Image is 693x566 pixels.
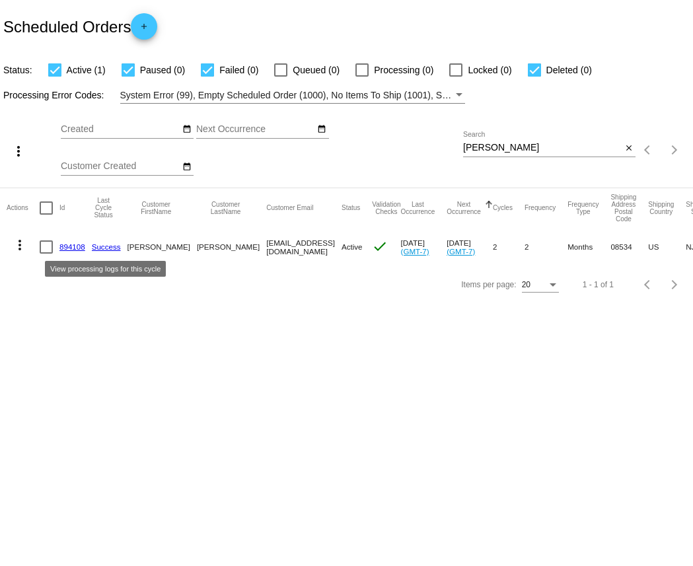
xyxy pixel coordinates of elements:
button: Change sorting for Status [342,204,360,212]
a: (GMT-7) [401,247,429,256]
span: Queued (0) [293,62,340,78]
button: Change sorting for Cycles [493,204,513,212]
mat-cell: Months [567,228,610,266]
mat-cell: 2 [493,228,525,266]
mat-select: Items per page: [522,281,559,290]
span: Active [342,242,363,251]
span: Processing Error Codes: [3,90,104,100]
h2: Scheduled Orders [3,13,157,40]
mat-cell: [DATE] [447,228,493,266]
mat-cell: [PERSON_NAME] [128,228,197,266]
mat-icon: add [136,22,152,38]
mat-icon: date_range [317,124,326,135]
button: Change sorting for NextOccurrenceUtc [447,201,481,215]
span: Paused (0) [140,62,185,78]
button: Change sorting for LastProcessingCycleId [92,197,116,219]
button: Change sorting for FrequencyType [567,201,599,215]
button: Previous page [635,271,661,298]
mat-header-cell: Actions [7,188,40,228]
button: Clear [622,141,636,155]
button: Change sorting for LastOccurrenceUtc [401,201,435,215]
mat-cell: [EMAIL_ADDRESS][DOMAIN_NAME] [266,228,342,266]
a: Success [92,242,121,251]
button: Change sorting for Id [59,204,65,212]
span: Status: [3,65,32,75]
mat-cell: US [648,228,686,266]
span: Failed (0) [219,62,258,78]
span: Deleted (0) [546,62,592,78]
button: Change sorting for ShippingPostcode [610,194,636,223]
input: Search [463,143,622,153]
span: Processing (0) [374,62,433,78]
mat-icon: date_range [182,124,192,135]
button: Change sorting for CustomerLastName [197,201,254,215]
mat-icon: check [372,238,388,254]
button: Change sorting for CustomerEmail [266,204,313,212]
button: Next page [661,137,688,163]
button: Previous page [635,137,661,163]
span: Active (1) [67,62,106,78]
div: 1 - 1 of 1 [583,280,614,289]
button: Change sorting for ShippingCountry [648,201,674,215]
mat-cell: 2 [525,228,567,266]
mat-cell: [DATE] [401,228,447,266]
button: Change sorting for CustomerFirstName [128,201,185,215]
mat-cell: 08534 [610,228,648,266]
mat-icon: close [624,143,634,154]
span: 20 [522,280,530,289]
input: Created [61,124,180,135]
mat-icon: more_vert [11,143,26,159]
mat-icon: date_range [182,162,192,172]
a: 894108 [59,242,85,251]
mat-cell: [PERSON_NAME] [197,228,266,266]
mat-icon: more_vert [12,237,28,253]
button: Change sorting for Frequency [525,204,556,212]
mat-header-cell: Validation Checks [372,188,400,228]
a: (GMT-7) [447,247,475,256]
span: Locked (0) [468,62,511,78]
mat-select: Filter by Processing Error Codes [120,87,465,104]
button: Next page [661,271,688,298]
input: Next Occurrence [196,124,315,135]
input: Customer Created [61,161,180,172]
div: Items per page: [461,280,516,289]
